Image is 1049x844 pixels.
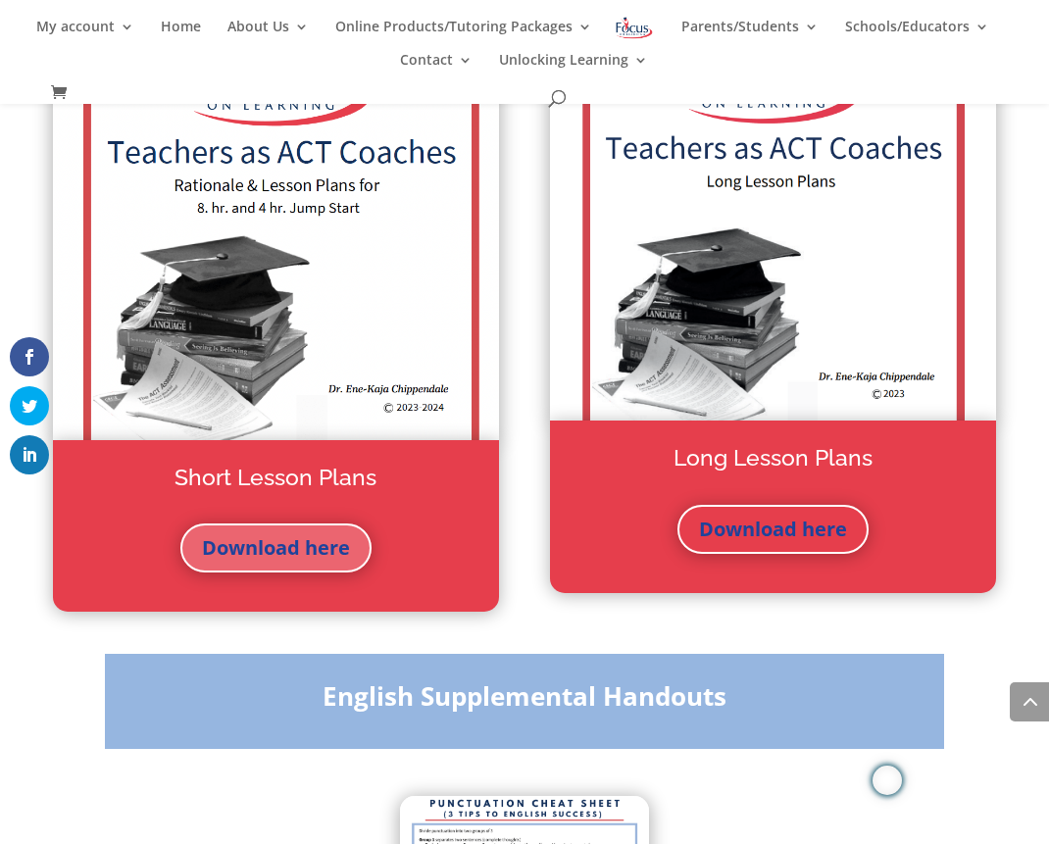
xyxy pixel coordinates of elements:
a: Home [161,20,201,53]
h2: Long Lesson Plans [589,441,957,485]
a: Schools/Educators [845,20,989,53]
a: My account [36,20,134,53]
strong: English Supplemental Handouts [323,678,726,714]
a: Online Products/Tutoring Packages [335,20,592,53]
a: Parents/Students [681,20,819,53]
a: Contact [400,53,473,86]
img: Focus on Learning [614,14,655,42]
h2: Short Lesson Plans [92,461,460,505]
a: Download here [677,505,869,554]
a: Unlocking Learning [499,53,648,86]
a: Download here [180,523,372,572]
a: About Us [227,20,309,53]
